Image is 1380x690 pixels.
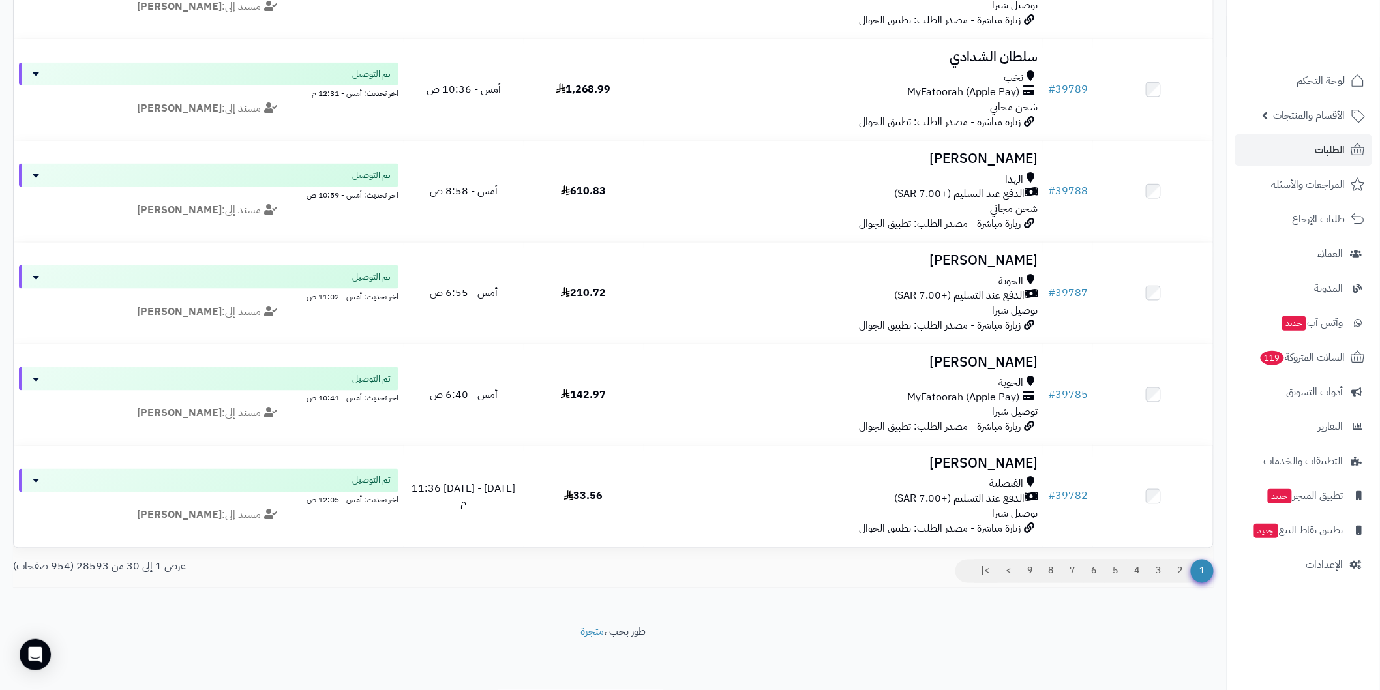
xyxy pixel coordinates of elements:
[1235,203,1372,235] a: طلبات الإرجاع
[1264,452,1343,470] span: التطبيقات والخدمات
[649,151,1038,166] h3: [PERSON_NAME]
[990,99,1038,115] span: شحن مجاني
[137,304,222,320] strong: [PERSON_NAME]
[1083,560,1105,583] a: 6
[561,183,606,199] span: 610.83
[972,560,998,583] a: >|
[9,508,408,523] div: مسند إلى:
[998,376,1023,391] span: الحوية
[649,50,1038,65] h3: سلطان الشدادي
[1004,70,1023,85] span: نخب
[1293,210,1345,228] span: طلبات الإرجاع
[561,285,606,301] span: 210.72
[649,355,1038,370] h3: [PERSON_NAME]
[859,114,1021,130] span: زيارة مباشرة - مصدر الطلب: تطبيق الجوال
[1235,273,1372,304] a: المدونة
[1048,488,1055,504] span: #
[352,474,391,487] span: تم التوصيل
[1048,387,1088,402] a: #39785
[20,639,51,670] div: Open Intercom Messenger
[989,477,1023,492] span: الفيصلية
[1048,183,1088,199] a: #39788
[564,488,603,504] span: 33.56
[1235,411,1372,442] a: التقارير
[1235,342,1372,373] a: السلات المتروكة119
[1005,172,1023,187] span: الهدا
[992,404,1038,420] span: توصيل شبرا
[1048,82,1055,97] span: #
[649,457,1038,472] h3: [PERSON_NAME]
[859,419,1021,435] span: زيارة مباشرة - مصدر الطلب: تطبيق الجوال
[1235,445,1372,477] a: التطبيقات والخدمات
[412,481,515,512] span: [DATE] - [DATE] 11:36 م
[1253,521,1343,539] span: تطبيق نقاط البيع
[1169,560,1192,583] a: 2
[430,183,498,199] span: أمس - 8:58 ص
[1306,556,1343,574] span: الإعدادات
[1260,351,1284,366] span: 119
[1048,285,1088,301] a: #39787
[1235,134,1372,166] a: الطلبات
[1062,560,1084,583] a: 7
[1297,72,1345,90] span: لوحة التحكم
[1259,348,1345,367] span: السلات المتروكة
[1040,560,1062,583] a: 8
[137,507,222,523] strong: [PERSON_NAME]
[137,406,222,421] strong: [PERSON_NAME]
[9,101,408,116] div: مسند إلى:
[427,82,501,97] span: أمس - 10:36 ص
[1282,316,1306,331] span: جديد
[561,387,606,402] span: 142.97
[19,492,398,506] div: اخر تحديث: أمس - 12:05 ص
[1272,175,1345,194] span: المراجعات والأسئلة
[1319,417,1343,436] span: التقارير
[556,82,611,97] span: 1,268.99
[137,202,222,218] strong: [PERSON_NAME]
[19,289,398,303] div: اخر تحديث: أمس - 11:02 ص
[1235,549,1372,580] a: الإعدادات
[1287,383,1343,401] span: أدوات التسويق
[894,288,1025,303] span: الدفع عند التسليم (+7.00 SAR)
[9,406,408,421] div: مسند إلى:
[1019,560,1041,583] a: 9
[430,387,498,402] span: أمس - 6:40 ص
[1048,183,1055,199] span: #
[1291,29,1368,56] img: logo-2.png
[1235,480,1372,511] a: تطبيق المتجرجديد
[1315,279,1343,297] span: المدونة
[859,521,1021,537] span: زيارة مباشرة - مصدر الطلب: تطبيق الجوال
[430,285,498,301] span: أمس - 6:55 ص
[137,100,222,116] strong: [PERSON_NAME]
[352,372,391,385] span: تم التوصيل
[1235,515,1372,546] a: تطبيق نقاط البيعجديد
[859,216,1021,232] span: زيارة مباشرة - مصدر الطلب: تطبيق الجوال
[352,271,391,284] span: تم التوصيل
[1267,487,1343,505] span: تطبيق المتجر
[1318,245,1343,263] span: العملاء
[1235,238,1372,269] a: العملاء
[19,391,398,404] div: اخر تحديث: أمس - 10:41 ص
[352,68,391,81] span: تم التوصيل
[581,624,605,640] a: متجرة
[1048,488,1088,504] a: #39782
[907,390,1019,405] span: MyFatoorah (Apple Pay)
[1048,285,1055,301] span: #
[859,12,1021,28] span: زيارة مباشرة - مصدر الطلب: تطبيق الجوال
[1235,307,1372,338] a: وآتس آبجديد
[1315,141,1345,159] span: الطلبات
[1254,524,1278,538] span: جديد
[649,253,1038,268] h3: [PERSON_NAME]
[9,305,408,320] div: مسند إلى:
[1235,376,1372,408] a: أدوات التسويق
[352,169,391,182] span: تم التوصيل
[1274,106,1345,125] span: الأقسام والمنتجات
[1048,82,1088,97] a: #39789
[1126,560,1148,583] a: 4
[1048,387,1055,402] span: #
[9,203,408,218] div: مسند إلى:
[1148,560,1170,583] a: 3
[907,85,1019,100] span: MyFatoorah (Apple Pay)
[997,560,1019,583] a: >
[1105,560,1127,583] a: 5
[19,85,398,99] div: اخر تحديث: أمس - 12:31 م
